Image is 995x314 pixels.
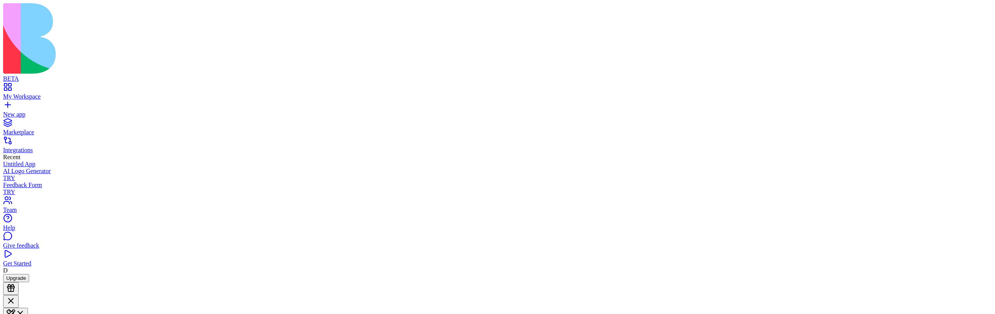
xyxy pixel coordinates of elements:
a: Help [3,217,992,231]
div: TRY [3,175,992,182]
div: Integrations [3,147,992,154]
a: BETA [3,68,992,82]
div: TRY [3,189,992,196]
div: Give feedback [3,242,992,249]
div: BETA [3,75,992,82]
div: Get Started [3,260,992,267]
div: Marketplace [3,129,992,136]
a: Feedback FormTRY [3,182,992,196]
div: Help [3,224,992,231]
a: Give feedback [3,235,992,249]
a: New app [3,104,992,118]
div: New app [3,111,992,118]
div: Feedback Form [3,182,992,189]
a: Get Started [3,253,992,267]
a: Marketplace [3,122,992,136]
span: D [3,267,8,274]
div: Team [3,206,992,213]
div: My Workspace [3,93,992,100]
a: My Workspace [3,86,992,100]
a: Untitled App [3,161,992,168]
div: AI Logo Generator [3,168,992,175]
a: Integrations [3,140,992,154]
a: Upgrade [3,274,29,281]
a: AI Logo GeneratorTRY [3,168,992,182]
img: logo [3,3,316,74]
a: Team [3,200,992,213]
span: Recent [3,154,20,160]
button: Upgrade [3,274,29,282]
